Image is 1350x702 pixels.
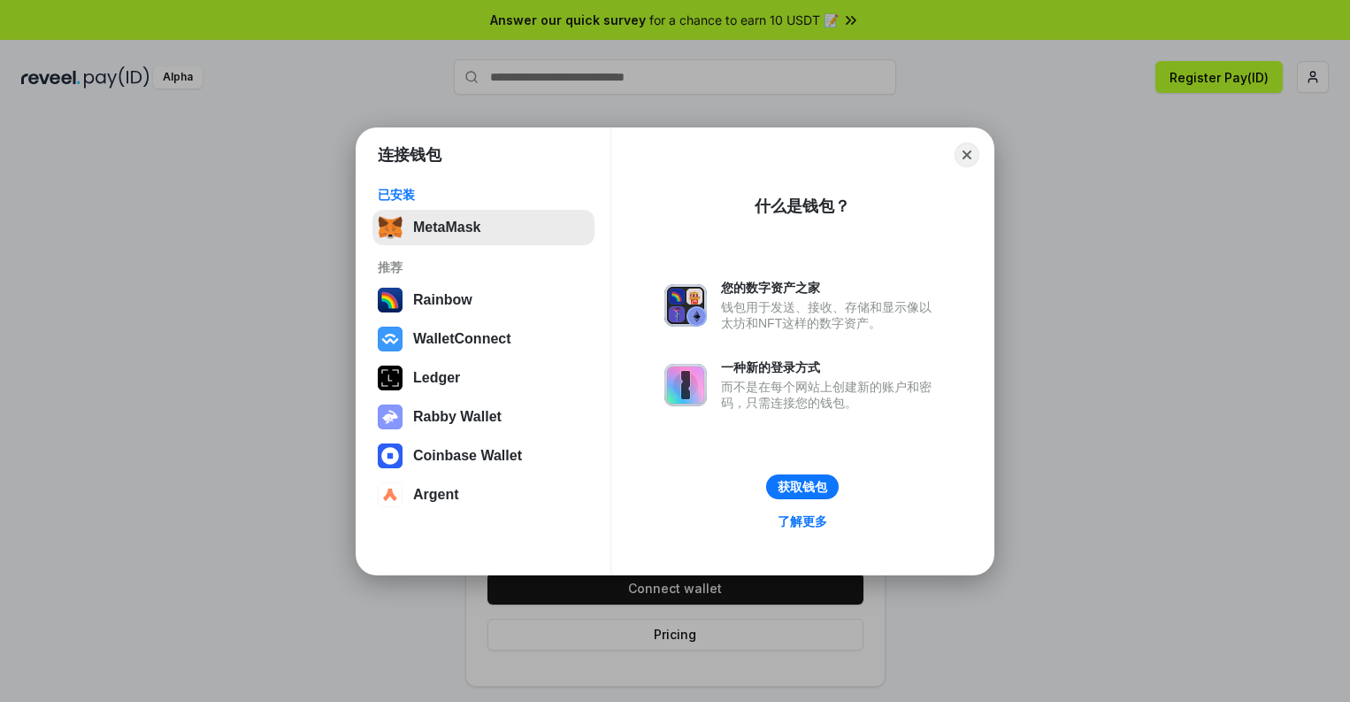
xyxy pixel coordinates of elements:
div: 钱包用于发送、接收、存储和显示像以太坊和NFT这样的数字资产。 [721,299,940,331]
div: Argent [413,487,459,503]
div: MetaMask [413,220,480,235]
div: WalletConnect [413,331,511,347]
div: 推荐 [378,259,589,275]
div: 一种新的登录方式 [721,359,940,375]
div: 已安装 [378,187,589,203]
img: svg+xml,%3Csvg%20xmlns%3D%22http%3A%2F%2Fwww.w3.org%2F2000%2Fsvg%22%20fill%3D%22none%22%20viewBox... [664,284,707,327]
button: Close [955,143,979,167]
h1: 连接钱包 [378,144,441,166]
img: svg+xml,%3Csvg%20width%3D%22120%22%20height%3D%22120%22%20viewBox%3D%220%200%20120%20120%22%20fil... [378,288,403,312]
button: MetaMask [372,210,594,245]
img: svg+xml,%3Csvg%20xmlns%3D%22http%3A%2F%2Fwww.w3.org%2F2000%2Fsvg%22%20fill%3D%22none%22%20viewBox... [664,364,707,406]
div: 了解更多 [778,513,827,529]
a: 了解更多 [767,510,838,533]
img: svg+xml,%3Csvg%20xmlns%3D%22http%3A%2F%2Fwww.w3.org%2F2000%2Fsvg%22%20width%3D%2228%22%20height%3... [378,366,403,390]
div: 什么是钱包？ [755,196,850,217]
img: svg+xml,%3Csvg%20width%3D%2228%22%20height%3D%2228%22%20viewBox%3D%220%200%2028%2028%22%20fill%3D... [378,444,403,468]
img: svg+xml,%3Csvg%20width%3D%2228%22%20height%3D%2228%22%20viewBox%3D%220%200%2028%2028%22%20fill%3D... [378,327,403,351]
div: Ledger [413,370,460,386]
div: Coinbase Wallet [413,448,522,464]
button: Rainbow [372,282,594,318]
div: 而不是在每个网站上创建新的账户和密码，只需连接您的钱包。 [721,379,940,411]
div: Rainbow [413,292,472,308]
button: WalletConnect [372,321,594,357]
button: Ledger [372,360,594,396]
button: Argent [372,477,594,513]
button: 获取钱包 [766,474,839,499]
button: Rabby Wallet [372,399,594,435]
div: 获取钱包 [778,479,827,495]
div: Rabby Wallet [413,409,502,425]
img: svg+xml,%3Csvg%20width%3D%2228%22%20height%3D%2228%22%20viewBox%3D%220%200%2028%2028%22%20fill%3D... [378,482,403,507]
img: svg+xml,%3Csvg%20xmlns%3D%22http%3A%2F%2Fwww.w3.org%2F2000%2Fsvg%22%20fill%3D%22none%22%20viewBox... [378,405,403,429]
div: 您的数字资产之家 [721,280,940,296]
img: svg+xml,%3Csvg%20fill%3D%22none%22%20height%3D%2233%22%20viewBox%3D%220%200%2035%2033%22%20width%... [378,215,403,240]
button: Coinbase Wallet [372,438,594,474]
